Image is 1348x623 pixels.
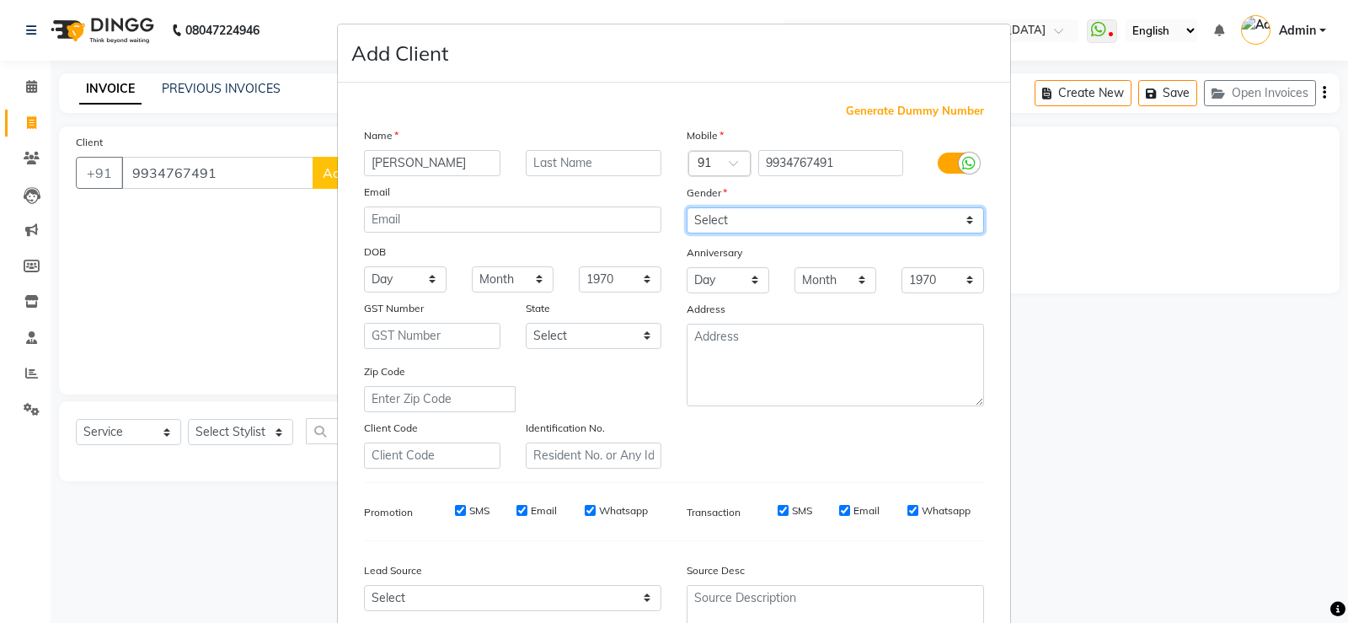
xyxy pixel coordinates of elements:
[599,503,648,518] label: Whatsapp
[351,38,448,68] h4: Add Client
[364,207,661,233] input: Email
[364,128,399,143] label: Name
[846,103,984,120] span: Generate Dummy Number
[364,185,390,200] label: Email
[526,421,605,436] label: Identification No.
[364,563,422,578] label: Lead Source
[531,503,557,518] label: Email
[687,563,745,578] label: Source Desc
[364,244,386,260] label: DOB
[364,364,405,379] label: Zip Code
[687,302,725,317] label: Address
[853,503,880,518] label: Email
[364,323,500,349] input: GST Number
[687,185,727,201] label: Gender
[526,301,550,316] label: State
[364,421,418,436] label: Client Code
[364,386,516,412] input: Enter Zip Code
[922,503,971,518] label: Whatsapp
[364,150,500,176] input: First Name
[792,503,812,518] label: SMS
[364,443,500,469] input: Client Code
[469,503,489,518] label: SMS
[687,128,724,143] label: Mobile
[364,301,424,316] label: GST Number
[758,150,904,176] input: Mobile
[687,505,741,520] label: Transaction
[526,443,662,469] input: Resident No. or Any Id
[526,150,662,176] input: Last Name
[364,505,413,520] label: Promotion
[687,245,742,260] label: Anniversary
